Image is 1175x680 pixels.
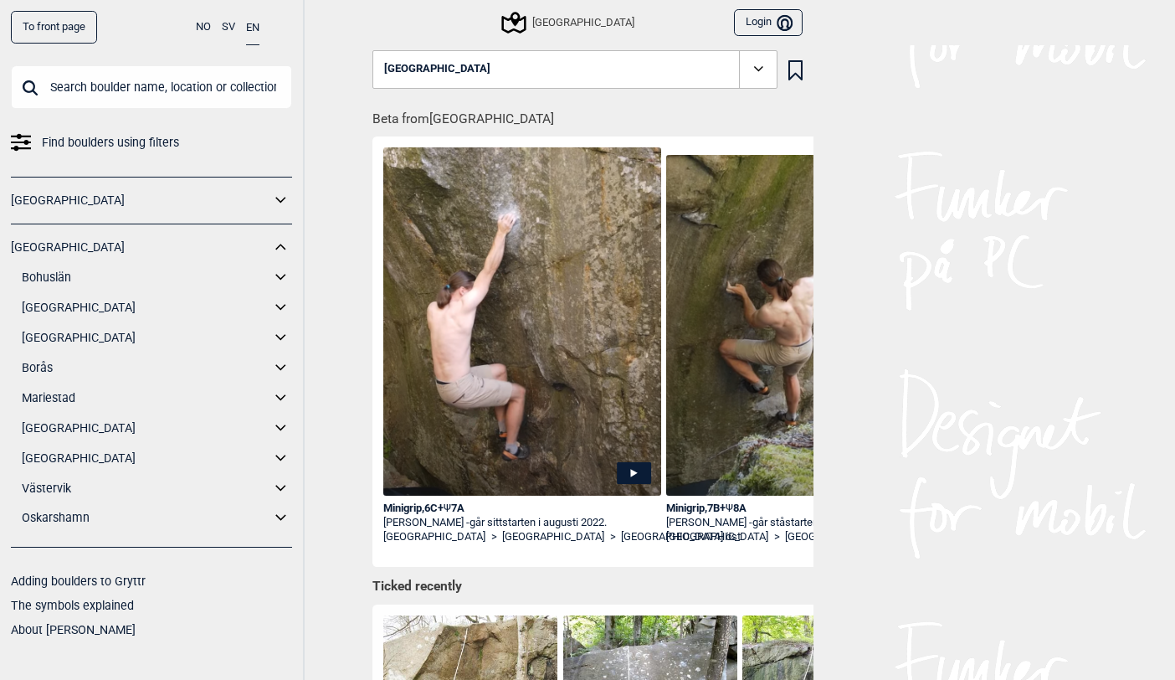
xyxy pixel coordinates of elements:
[22,326,270,350] a: [GEOGRAPHIC_DATA]
[246,11,259,45] button: EN
[666,502,944,516] div: Minigrip , 7B+ 8A
[774,530,780,544] span: >
[372,50,777,89] button: [GEOGRAPHIC_DATA]
[22,446,270,471] a: [GEOGRAPHIC_DATA]
[22,296,270,320] a: [GEOGRAPHIC_DATA]
[22,477,270,501] a: Västervik
[383,530,485,544] a: [GEOGRAPHIC_DATA]
[666,516,944,530] div: [PERSON_NAME] -
[11,131,292,155] a: Find boulders using filters
[491,530,497,544] span: >
[22,506,270,530] a: Oskarshamn
[22,265,270,290] a: Bohuslän
[22,356,270,380] a: Borås
[504,13,634,33] div: [GEOGRAPHIC_DATA]
[383,502,661,516] div: Minigrip , 6C+ 7A
[42,131,179,155] span: Find boulders using filters
[666,530,768,544] a: [GEOGRAPHIC_DATA]
[22,416,270,440] a: [GEOGRAPHIC_DATA]
[372,100,813,129] h1: Beta from [GEOGRAPHIC_DATA]
[384,63,490,75] span: [GEOGRAPHIC_DATA]
[372,578,803,596] h1: Ticked recently
[621,530,741,544] a: [GEOGRAPHIC_DATA] öst
[11,65,292,109] input: Search boulder name, location or collection
[610,530,616,544] span: >
[222,11,235,44] button: SV
[11,599,134,612] a: The symbols explained
[196,11,211,44] button: NO
[752,516,890,528] span: går ståstarten i augusti 2022.
[11,235,270,260] a: [GEOGRAPHIC_DATA]
[734,9,803,37] button: Login
[726,502,733,514] span: Ψ
[11,11,97,44] a: To front page
[383,147,661,504] img: Jan pa Frasradikal
[22,386,270,410] a: Mariestad
[11,188,270,213] a: [GEOGRAPHIC_DATA]
[666,155,944,496] img: Jan pa Minigrip
[502,530,604,544] a: [GEOGRAPHIC_DATA]
[11,574,146,588] a: Adding boulders to Gryttr
[383,516,661,530] div: [PERSON_NAME] -
[11,623,136,636] a: About [PERSON_NAME]
[444,502,451,514] span: Ψ
[785,530,887,544] a: [GEOGRAPHIC_DATA]
[469,516,607,528] span: går sittstarten i augusti 2022.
